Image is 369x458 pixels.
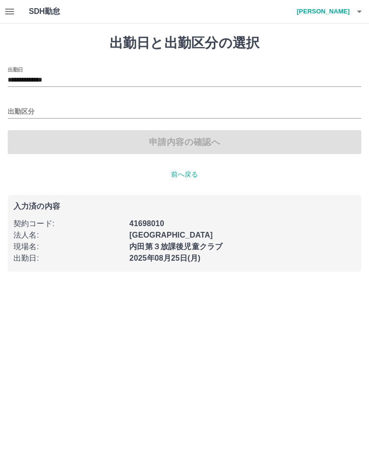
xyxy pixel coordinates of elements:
label: 出勤日 [8,66,23,73]
b: [GEOGRAPHIC_DATA] [129,231,213,239]
p: 前へ戻る [8,169,361,180]
p: 入力済の内容 [13,203,356,210]
b: 内田第３放課後児童クラブ [129,242,222,251]
h1: 出勤日と出勤区分の選択 [8,35,361,51]
p: 法人名 : [13,229,123,241]
p: 出勤日 : [13,253,123,264]
b: 2025年08月25日(月) [129,254,200,262]
p: 契約コード : [13,218,123,229]
b: 41698010 [129,219,164,228]
p: 現場名 : [13,241,123,253]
